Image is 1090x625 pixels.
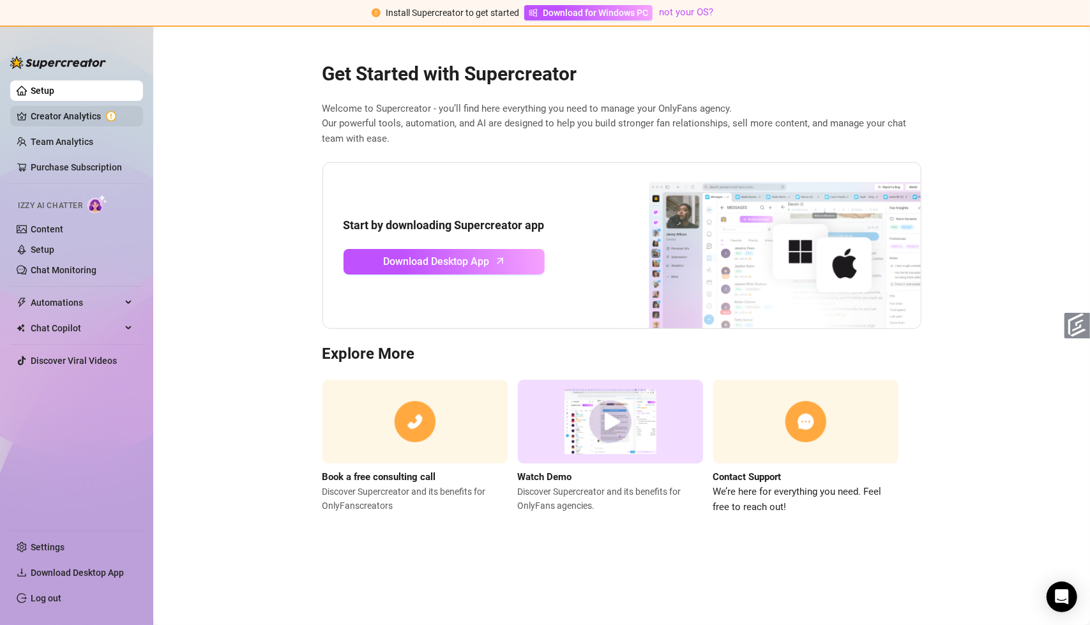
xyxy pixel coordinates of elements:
img: logo-BBDzfeDw.svg [10,56,106,69]
span: We’re here for everything you need. Feel free to reach out! [713,485,898,515]
img: Chat Copilot [17,324,25,333]
img: consulting call [322,380,508,463]
img: download app [602,163,921,329]
a: Log out [31,593,61,603]
span: thunderbolt [17,297,27,308]
span: Discover Supercreator and its benefits for OnlyFans creators [322,485,508,513]
span: download [17,568,27,578]
span: Discover Supercreator and its benefits for OnlyFans agencies. [518,485,703,513]
span: exclamation-circle [372,8,381,17]
a: Setup [31,245,54,255]
a: not your OS? [659,6,713,18]
a: Purchase Subscription [31,162,122,172]
h3: Explore More [322,344,921,365]
a: Content [31,224,63,234]
img: supercreator demo [518,380,703,463]
span: Automations [31,292,121,313]
a: Download Desktop Apparrow-up [344,249,545,275]
a: Download for Windows PC [524,5,653,20]
a: Settings [31,542,64,552]
a: Chat Monitoring [31,265,96,275]
a: Team Analytics [31,137,93,147]
span: Welcome to Supercreator - you’ll find here everything you need to manage your OnlyFans agency. Ou... [322,102,921,147]
strong: Start by downloading Supercreator app [344,218,545,232]
span: windows [529,8,538,17]
span: Download Desktop App [383,253,489,269]
img: AI Chatter [87,195,107,213]
a: Watch DemoDiscover Supercreator and its benefits for OnlyFans agencies. [518,380,703,515]
img: contact support [713,380,898,463]
div: Open Intercom Messenger [1047,582,1077,612]
span: Download for Windows PC [543,6,648,20]
strong: Book a free consulting call [322,471,436,483]
h2: Get Started with Supercreator [322,62,921,86]
a: Book a free consulting callDiscover Supercreator and its benefits for OnlyFanscreators [322,380,508,515]
strong: Contact Support [713,471,782,483]
a: Discover Viral Videos [31,356,117,366]
strong: Watch Demo [518,471,572,483]
span: arrow-up [493,253,508,268]
span: Chat Copilot [31,318,121,338]
a: Setup [31,86,54,96]
span: Izzy AI Chatter [18,200,82,212]
span: Download Desktop App [31,568,124,578]
span: Install Supercreator to get started [386,8,519,18]
a: Creator Analytics exclamation-circle [31,106,133,126]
